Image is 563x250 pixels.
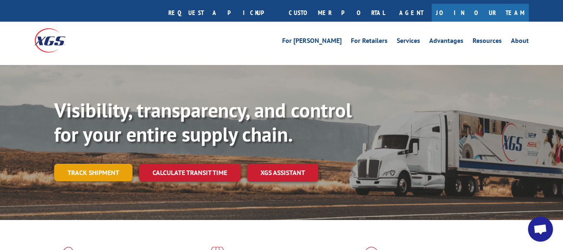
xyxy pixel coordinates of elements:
[162,4,283,22] a: Request a pickup
[391,4,432,22] a: Agent
[429,37,463,47] a: Advantages
[511,37,529,47] a: About
[54,164,133,181] a: Track shipment
[283,4,391,22] a: Customer Portal
[432,4,529,22] a: Join Our Team
[528,217,553,242] div: Open chat
[282,37,342,47] a: For [PERSON_NAME]
[397,37,420,47] a: Services
[139,164,240,182] a: Calculate transit time
[54,97,352,147] b: Visibility, transparency, and control for your entire supply chain.
[351,37,388,47] a: For Retailers
[247,164,318,182] a: XGS ASSISTANT
[473,37,502,47] a: Resources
